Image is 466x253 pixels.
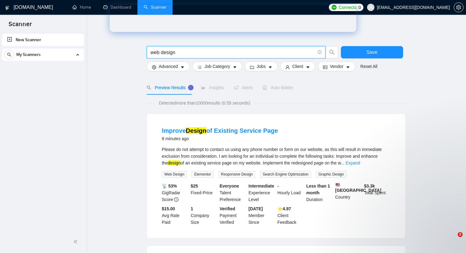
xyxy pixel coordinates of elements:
[73,239,80,245] span: double-left
[161,205,190,226] div: Avg Rate Paid
[234,85,238,90] span: notification
[147,61,190,71] button: settingAdvancedcaret-down
[268,65,272,69] span: caret-down
[305,183,334,203] div: Duration
[245,61,278,71] button: folderJobscaret-down
[335,183,382,193] b: [GEOGRAPHIC_DATA]
[7,34,79,46] a: New Scanner
[5,53,14,57] span: search
[190,183,219,203] div: Fixed-Price
[248,184,274,188] b: Intermediate
[220,206,235,211] b: Verified
[366,48,378,56] span: Save
[369,5,373,10] span: user
[147,85,191,90] span: Preview Results
[341,46,403,58] button: Save
[147,85,151,90] span: search
[277,184,279,188] b: -
[454,5,464,10] a: setting
[4,50,14,60] button: search
[201,85,205,90] span: area-chart
[445,232,460,247] iframe: Intercom live chat
[162,146,390,166] div: Please do not attempt to contact us using any phone number or form on our website, as this will r...
[345,160,360,165] a: Expand
[306,65,310,69] span: caret-down
[263,85,293,90] span: Auto Bidder
[306,184,330,195] b: Less than 1 month
[247,183,276,203] div: Experience Level
[103,5,131,10] a: dashboardDashboard
[323,65,327,69] span: idcard
[234,85,253,90] span: Alerts
[191,184,198,188] b: $ 25
[358,4,361,11] span: 0
[180,65,185,69] span: caret-down
[162,171,187,178] span: Web Design
[155,100,255,106] span: Detected more than 10000 results (0.55 seconds)
[219,171,255,178] span: Responsive Design
[174,197,178,202] span: info-circle
[219,205,247,226] div: Payment Verified
[150,49,315,56] input: Search Freelance Jobs...
[233,65,237,69] span: caret-down
[318,61,355,71] button: idcardVendorcaret-down
[168,160,180,165] mark: design
[346,65,350,69] span: caret-down
[277,206,291,211] b: ⭐️ 4.97
[454,5,463,10] span: setting
[162,127,278,134] a: ImproveDesignof Existing Service Page
[190,205,219,226] div: Company Size
[220,184,239,188] b: Everyone
[363,183,392,203] div: Total Spent
[198,65,202,69] span: bars
[316,171,346,178] span: Graphic Design
[4,20,37,33] span: Scanner
[16,49,41,61] span: My Scanners
[186,127,206,134] mark: Design
[326,46,338,58] button: search
[336,183,340,187] img: 🇺🇸
[364,184,375,188] b: $ 3.3k
[285,65,290,69] span: user
[318,50,322,54] span: info-circle
[454,2,464,12] button: setting
[458,232,463,237] span: 2
[192,171,214,178] span: Elementor
[247,205,276,226] div: Member Since
[188,85,194,90] div: Tooltip anchor
[161,183,190,203] div: GigRadar Score
[341,160,345,165] span: ...
[152,65,156,69] span: setting
[260,171,311,178] span: Search Engine Optimization
[360,63,377,70] a: Reset All
[162,135,278,142] div: 8 minutes ago
[201,85,224,90] span: Insights
[276,183,305,203] div: Hourly Load
[2,49,84,63] li: My Scanners
[250,65,254,69] span: folder
[159,63,178,70] span: Advanced
[334,183,363,203] div: Country
[330,63,343,70] span: Vendor
[204,63,230,70] span: Job Category
[219,183,247,203] div: Talent Preference
[326,49,338,55] span: search
[191,206,193,211] b: 1
[280,61,315,71] button: userClientcaret-down
[5,3,10,13] img: logo
[257,63,266,70] span: Jobs
[276,205,305,226] div: Client Feedback
[144,5,166,10] a: searchScanner
[2,34,84,46] li: New Scanner
[162,206,175,211] b: $15.00
[263,85,267,90] span: robot
[110,5,356,32] iframe: Intercom live chat banner
[248,206,263,211] b: [DATE]
[72,5,91,10] a: homeHome
[339,4,357,11] span: Connects:
[162,184,177,188] b: 📡 53%
[292,63,303,70] span: Client
[192,61,242,71] button: barsJob Categorycaret-down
